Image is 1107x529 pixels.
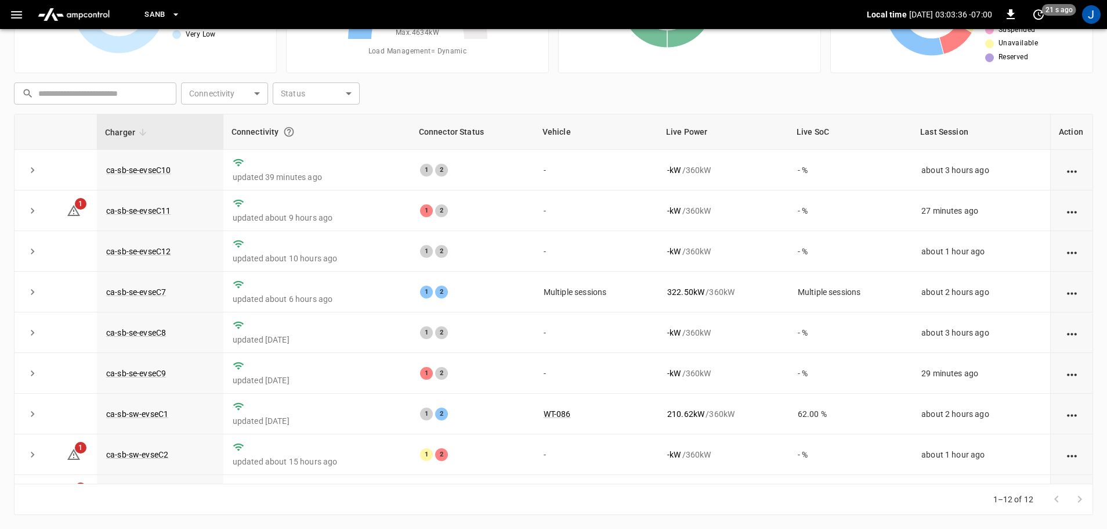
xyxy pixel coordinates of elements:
[912,434,1050,475] td: about 1 hour ago
[667,286,779,298] div: / 360 kW
[667,368,681,379] p: - kW
[667,286,704,298] p: 322.50 kW
[788,190,912,231] td: - %
[544,409,571,419] a: WT-086
[105,125,150,139] span: Charger
[106,450,168,459] a: ca-sb-sw-evseC2
[1050,114,1092,150] th: Action
[1082,5,1101,24] div: profile-icon
[534,312,658,353] td: -
[24,446,41,463] button: expand row
[435,326,448,339] div: 2
[912,394,1050,434] td: about 2 hours ago
[534,114,658,150] th: Vehicle
[667,164,681,176] p: - kW
[24,202,41,219] button: expand row
[788,312,912,353] td: - %
[788,475,912,516] td: 90.00 %
[233,334,401,346] p: updated [DATE]
[912,114,1050,150] th: Last Session
[420,448,433,461] div: 1
[396,27,439,39] span: Max. 4634 kW
[140,3,185,26] button: SanB
[435,245,448,258] div: 2
[667,246,779,257] div: / 360 kW
[106,287,166,297] a: ca-sb-se-evseC7
[667,449,681,460] p: - kW
[420,164,433,177] div: 1
[435,408,448,420] div: 2
[435,204,448,217] div: 2
[1065,164,1079,176] div: action cell options
[788,150,912,190] td: - %
[278,121,299,142] button: Connection between the charger and our software.
[420,367,433,380] div: 1
[420,204,433,217] div: 1
[912,231,1050,272] td: about 1 hour ago
[233,456,401,467] p: updated about 15 hours ago
[1065,368,1079,379] div: action cell options
[75,442,86,454] span: 1
[912,190,1050,231] td: 27 minutes ago
[24,243,41,260] button: expand row
[420,245,433,258] div: 1
[1065,246,1079,257] div: action cell options
[788,114,912,150] th: Live SoC
[999,52,1028,63] span: Reserved
[75,198,86,210] span: 1
[106,328,166,337] a: ca-sb-se-evseC8
[667,205,779,217] div: / 360 kW
[667,408,704,420] p: 210.62 kW
[534,190,658,231] td: -
[24,365,41,382] button: expand row
[667,246,681,257] p: - kW
[788,353,912,394] td: - %
[24,405,41,423] button: expand row
[667,368,779,379] div: / 360 kW
[912,150,1050,190] td: about 3 hours ago
[1065,205,1079,217] div: action cell options
[1065,327,1079,339] div: action cell options
[233,171,401,183] p: updated 39 minutes ago
[435,286,448,298] div: 2
[186,29,216,41] span: Very Low
[106,165,171,175] a: ca-sb-se-evseC10
[233,212,401,224] p: updated about 9 hours ago
[788,272,912,312] td: Multiple sessions
[912,272,1050,312] td: about 2 hours ago
[667,205,681,217] p: - kW
[667,327,779,339] div: / 360 kW
[534,231,658,272] td: -
[420,286,433,298] div: 1
[1042,4,1076,16] span: 21 s ago
[1029,5,1048,24] button: set refresh interval
[106,369,166,378] a: ca-sb-se-evseC9
[667,408,779,420] div: / 360 kW
[24,283,41,301] button: expand row
[233,375,401,386] p: updated [DATE]
[75,483,86,494] span: 1
[411,114,534,150] th: Connector Status
[667,327,681,339] p: - kW
[1065,449,1079,460] div: action cell options
[233,293,401,305] p: updated about 6 hours ago
[67,205,81,214] a: 1
[233,253,401,264] p: updated about 10 hours ago
[534,272,658,312] td: Multiple sessions
[106,409,168,419] a: ca-sb-sw-evseC1
[1065,286,1079,298] div: action cell options
[867,9,907,20] p: Local time
[909,9,992,20] p: [DATE] 03:03:36 -07:00
[435,367,448,380] div: 2
[106,247,171,256] a: ca-sb-se-evseC12
[534,353,658,394] td: -
[420,326,433,339] div: 1
[788,434,912,475] td: - %
[435,448,448,461] div: 2
[534,150,658,190] td: -
[788,231,912,272] td: - %
[67,449,81,459] a: 1
[667,164,779,176] div: / 360 kW
[33,3,114,26] img: ampcontrol.io logo
[912,475,1050,516] td: about 1 hour ago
